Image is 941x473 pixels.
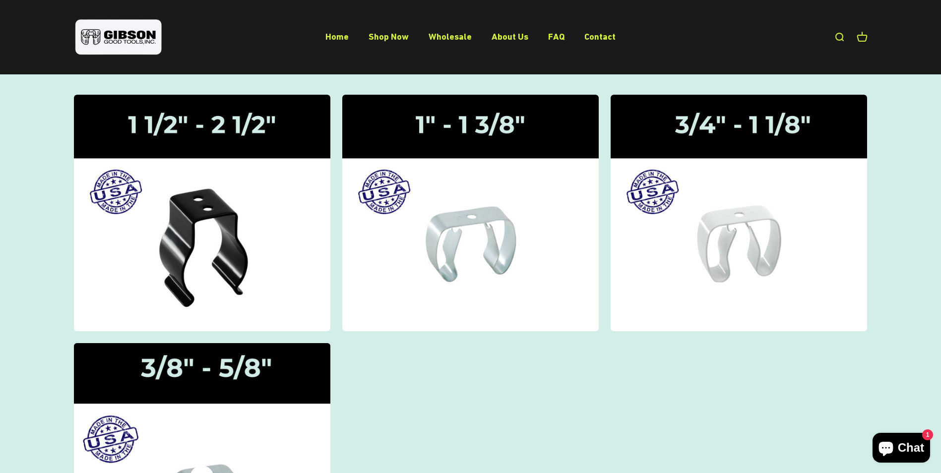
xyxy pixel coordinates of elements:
[870,433,933,465] inbox-online-store-chat: Shopify online store chat
[325,31,349,42] a: Home
[429,31,472,42] a: Wholesale
[584,31,616,42] a: Contact
[548,31,565,42] a: FAQ
[369,31,409,42] a: Shop Now
[611,95,867,332] img: Gripper Clips | 3/4" - 1 1/8"
[342,95,599,332] img: Gripper Clips | 1" - 1 3/8"
[74,95,330,332] img: Gibson gripper clips one and a half inch to two and a half inches
[492,31,528,42] a: About Us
